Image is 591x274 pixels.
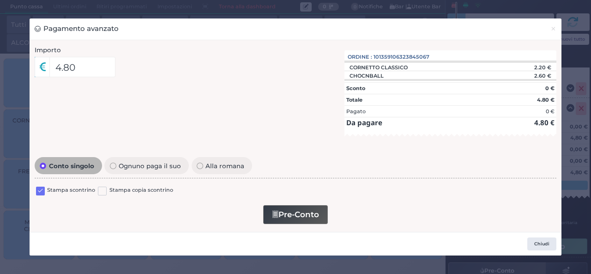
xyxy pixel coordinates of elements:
button: Pre-Conto [263,205,328,224]
strong: Sconto [346,85,365,91]
div: CORNETTO CLASSICO [344,64,412,71]
div: Pagato [346,108,366,116]
span: × [550,24,556,34]
span: Ordine : [348,53,372,61]
label: Importo [35,45,61,55]
label: Stampa copia scontrino [109,186,173,195]
button: Chiudi [545,18,561,39]
div: 2.20 € [503,64,556,71]
span: Conto singolo [46,163,96,169]
strong: Totale [346,97,362,103]
span: Ognuno paga il suo [116,163,184,169]
strong: 4.80 € [537,97,555,103]
h3: Pagamento avanzato [35,24,119,34]
div: 0 € [546,108,555,116]
label: Stampa scontrino [47,186,95,195]
strong: 0 € [545,85,555,91]
strong: Da pagare [346,118,382,127]
strong: 4.80 € [534,118,555,127]
div: 2.60 € [503,73,556,79]
button: Chiudi [527,237,556,250]
input: Es. 30.99 [49,57,115,77]
span: Alla romana [203,163,247,169]
div: CHOCNBALL [344,73,388,79]
span: 101359106323845067 [374,53,429,61]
